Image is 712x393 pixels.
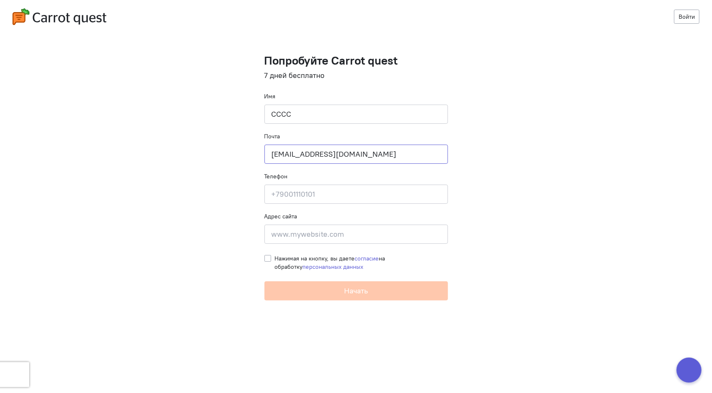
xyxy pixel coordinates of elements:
input: +79001110101 [264,185,448,204]
label: Почта [264,132,280,140]
input: Ваше имя [264,105,448,124]
span: Начать [344,286,368,295]
label: Телефон [264,172,288,180]
input: name@company.ru [264,145,448,164]
button: Начать [264,281,448,300]
h1: Попробуйте Carrot quest [264,54,448,67]
a: Войти [674,10,699,24]
h4: 7 дней бесплатно [264,71,448,80]
a: персональных данных [303,263,364,270]
label: Адрес сайта [264,212,297,220]
input: www.mywebsite.com [264,225,448,244]
img: carrot-quest-logo.svg [13,8,106,25]
a: согласие [355,255,379,262]
span: Нажимая на кнопку, вы даете на обработку [275,255,385,270]
label: Имя [264,92,276,100]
